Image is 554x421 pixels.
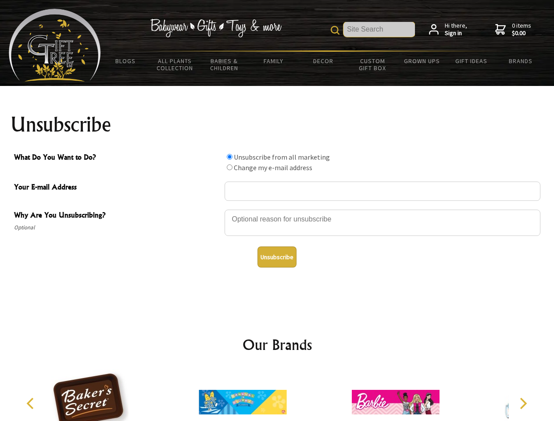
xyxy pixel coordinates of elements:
[429,22,467,37] a: Hi there,Sign in
[331,26,340,35] img: product search
[9,9,101,82] img: Babyware - Gifts - Toys and more...
[14,222,220,233] span: Optional
[249,52,299,70] a: Family
[513,394,533,413] button: Next
[14,182,220,194] span: Your E-mail Address
[298,52,348,70] a: Decor
[445,22,467,37] span: Hi there,
[512,21,531,37] span: 0 items
[14,152,220,164] span: What Do You Want to Do?
[348,52,397,77] a: Custom Gift Box
[200,52,249,77] a: Babies & Children
[150,52,200,77] a: All Plants Collection
[447,52,496,70] a: Gift Ideas
[101,52,150,70] a: BLOGS
[234,163,312,172] label: Change my e-mail address
[227,154,232,160] input: What Do You Want to Do?
[18,334,537,355] h2: Our Brands
[227,164,232,170] input: What Do You Want to Do?
[234,153,330,161] label: Unsubscribe from all marketing
[11,114,544,135] h1: Unsubscribe
[343,22,415,37] input: Site Search
[512,29,531,37] strong: $0.00
[496,52,546,70] a: Brands
[257,246,297,268] button: Unsubscribe
[495,22,531,37] a: 0 items$0.00
[225,210,540,236] textarea: Why Are You Unsubscribing?
[150,19,282,37] img: Babywear - Gifts - Toys & more
[225,182,540,201] input: Your E-mail Address
[445,29,467,37] strong: Sign in
[14,210,220,222] span: Why Are You Unsubscribing?
[397,52,447,70] a: Grown Ups
[22,394,41,413] button: Previous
